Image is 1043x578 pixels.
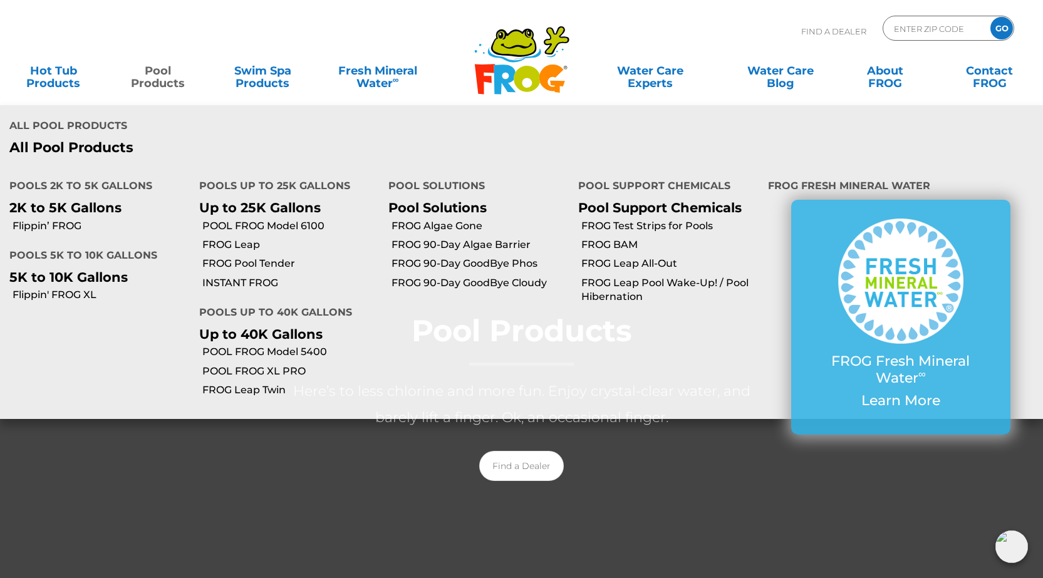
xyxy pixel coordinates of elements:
a: FROG Test Strips for Pools [581,219,759,233]
a: Flippin' FROG XL [13,288,190,302]
img: openIcon [995,530,1028,563]
a: FROG Algae Gone [392,219,569,233]
a: Flippin’ FROG [13,219,190,233]
h4: Pool Solutions [388,175,559,200]
p: Learn More [816,393,985,409]
a: ContactFROG [949,58,1030,83]
a: Find a Dealer [479,451,564,481]
h4: Pool Support Chemicals [578,175,749,200]
h4: Pools up to 25K Gallons [199,175,370,200]
p: Pool Support Chemicals [578,200,749,215]
a: FROG 90-Day GoodBye Cloudy [392,276,569,290]
a: FROG Pool Tender [202,257,380,271]
a: Pool Solutions [388,200,487,215]
a: FROG 90-Day Algae Barrier [392,238,569,252]
h4: Pools 2K to 5K Gallons [9,175,180,200]
a: POOL FROG Model 5400 [202,345,380,359]
sup: ∞ [393,75,399,85]
h4: FROG Fresh Mineral Water [768,175,1034,200]
a: FROG BAM [581,238,759,252]
input: GO [990,17,1013,39]
p: FROG Fresh Mineral Water [816,353,985,386]
p: Up to 40K Gallons [199,326,370,342]
a: PoolProducts [117,58,199,83]
a: FROG Leap All-Out [581,257,759,271]
a: FROG Leap [202,238,380,252]
p: Up to 25K Gallons [199,200,370,215]
a: FROG Leap Pool Wake-Up! / Pool Hibernation [581,276,759,304]
a: Swim SpaProducts [222,58,303,83]
a: Water CareBlog [740,58,821,83]
a: Water CareExperts [584,58,716,83]
p: 2K to 5K Gallons [9,200,180,215]
h4: Pools 5K to 10K Gallons [9,244,180,269]
p: 5K to 10K Gallons [9,269,180,285]
a: AboutFROG [844,58,926,83]
a: INSTANT FROG [202,276,380,290]
a: POOL FROG Model 6100 [202,219,380,233]
input: Zip Code Form [893,19,977,38]
a: POOL FROG XL PRO [202,364,380,378]
h4: Pools up to 40K Gallons [199,301,370,326]
a: FROG Fresh Mineral Water∞ Learn More [816,219,985,415]
a: All Pool Products [9,140,512,156]
a: Hot TubProducts [13,58,94,83]
p: Find A Dealer [801,16,866,47]
sup: ∞ [918,368,926,380]
a: Fresh MineralWater∞ [326,58,428,83]
a: FROG Leap Twin [202,383,380,397]
a: FROG 90-Day GoodBye Phos [392,257,569,271]
h4: All Pool Products [9,115,512,140]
